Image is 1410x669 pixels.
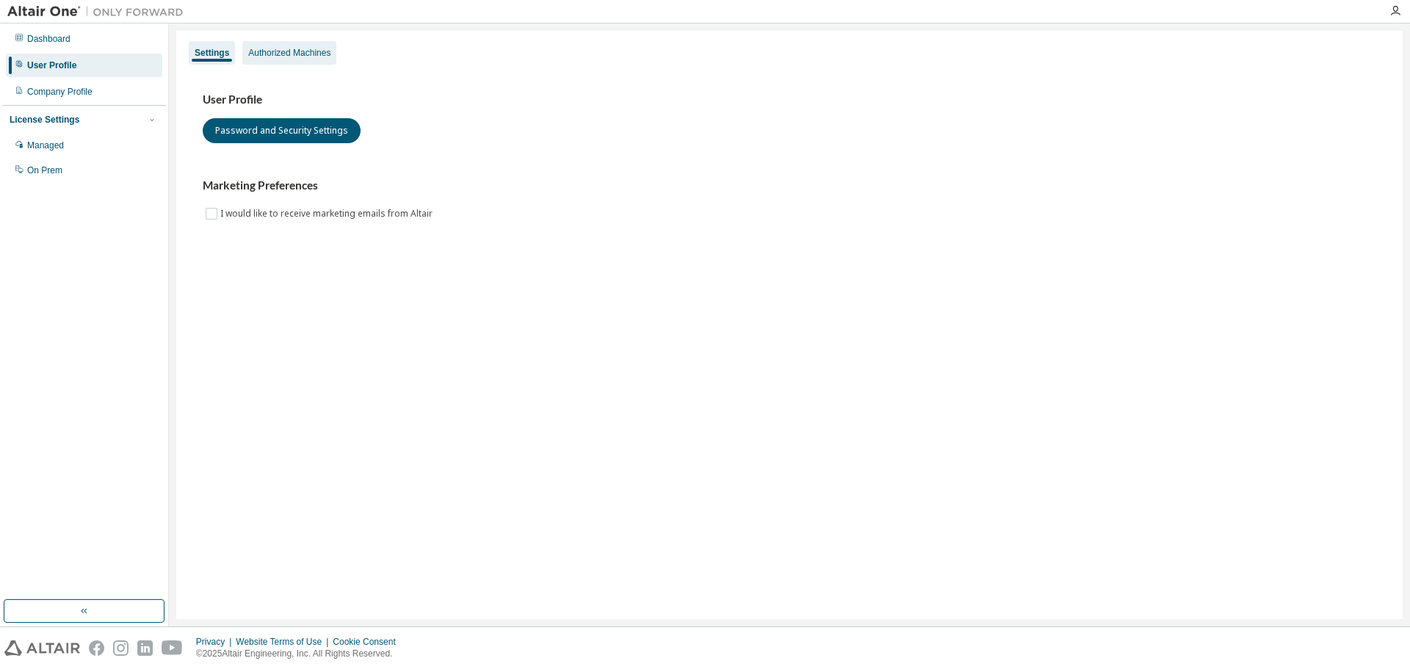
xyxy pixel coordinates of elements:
img: youtube.svg [162,640,183,656]
button: Password and Security Settings [203,118,361,143]
div: Dashboard [27,33,70,45]
h3: User Profile [203,93,1376,107]
img: linkedin.svg [137,640,153,656]
div: On Prem [27,164,62,176]
div: Cookie Consent [333,636,404,648]
p: © 2025 Altair Engineering, Inc. All Rights Reserved. [196,648,405,660]
div: License Settings [10,114,79,126]
div: Website Terms of Use [236,636,333,648]
div: Managed [27,140,64,151]
div: User Profile [27,59,76,71]
img: altair_logo.svg [4,640,80,656]
img: facebook.svg [89,640,104,656]
div: Settings [195,47,229,59]
img: Altair One [7,4,191,19]
label: I would like to receive marketing emails from Altair [220,205,435,223]
h3: Marketing Preferences [203,178,1376,193]
div: Privacy [196,636,236,648]
div: Company Profile [27,86,93,98]
img: instagram.svg [113,640,129,656]
div: Authorized Machines [248,47,330,59]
